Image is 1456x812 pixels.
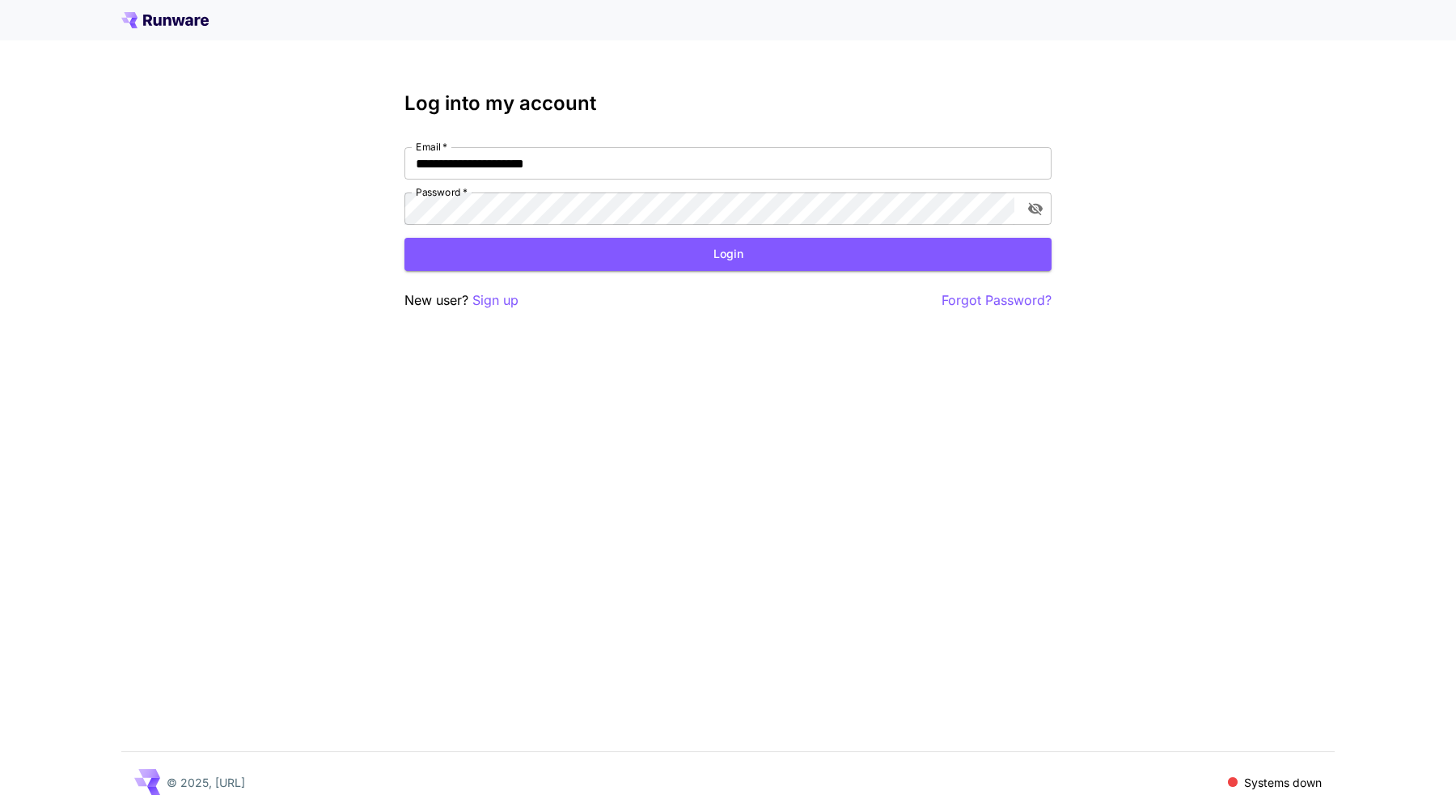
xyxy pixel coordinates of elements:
[404,92,1052,115] h3: Log into my account
[416,185,468,199] label: Password
[1021,194,1050,223] button: toggle password visibility
[472,290,518,311] button: Sign up
[416,140,447,154] label: Email
[942,290,1052,311] button: Forgot Password?
[404,290,518,311] p: New user?
[1244,774,1322,791] p: Systems down
[404,238,1052,271] button: Login
[167,774,245,791] p: © 2025, [URL]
